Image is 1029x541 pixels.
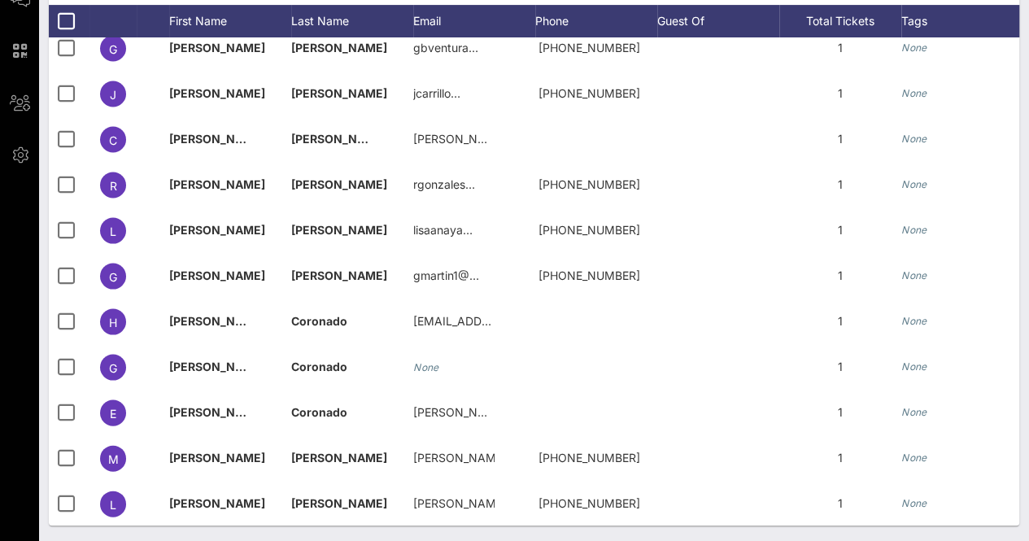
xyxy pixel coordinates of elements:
span: G [109,360,117,374]
i: None [901,132,927,144]
span: C [109,133,117,146]
i: None [901,86,927,98]
p: lisaanaya… [413,207,473,252]
span: [PERSON_NAME] [169,131,265,145]
i: None [901,177,927,190]
i: None [901,268,927,281]
div: 1 [779,434,901,480]
p: jcarrillo… [413,70,460,116]
div: Total Tickets [779,5,901,37]
i: None [901,314,927,326]
span: [PERSON_NAME][EMAIL_ADDRESS][DOMAIN_NAME] [413,404,703,418]
span: [PERSON_NAME] [291,177,387,190]
span: H [109,315,117,329]
p: [PERSON_NAME][DOMAIN_NAME]… [413,480,495,526]
p: rgonzales… [413,161,475,207]
span: [PERSON_NAME] [169,85,265,99]
div: Phone [535,5,657,37]
span: [PERSON_NAME] [291,85,387,99]
span: [PERSON_NAME] [169,495,265,509]
span: +15126633429 [538,268,640,281]
div: Email [413,5,535,37]
p: [PERSON_NAME].k… [413,434,495,480]
div: First Name [169,5,291,37]
span: G [109,41,117,55]
span: L [110,497,116,511]
p: gmartin1@… [413,252,479,298]
i: None [901,405,927,417]
div: Last Name [291,5,413,37]
span: [PERSON_NAME] [169,313,265,327]
span: [PERSON_NAME] [291,495,387,509]
div: 1 [779,252,901,298]
span: [PERSON_NAME] [169,359,265,373]
i: None [413,360,439,373]
i: None [901,496,927,508]
span: G [109,269,117,283]
div: 1 [779,298,901,343]
i: None [901,41,927,53]
div: 1 [779,389,901,434]
span: Coronado [291,359,347,373]
span: +15125740455 [538,85,640,99]
span: [EMAIL_ADDRESS][DOMAIN_NAME] [413,313,609,327]
span: +12023303943 [538,222,640,236]
span: Coronado [291,404,347,418]
span: +19725594121 [538,450,640,464]
i: None [901,451,927,463]
span: [PERSON_NAME] [169,222,265,236]
span: J [110,87,116,101]
span: [PERSON_NAME] [169,40,265,54]
span: [PERSON_NAME] [169,177,265,190]
span: L [110,224,116,238]
div: Guest Of [657,5,779,37]
div: 1 [779,161,901,207]
div: 1 [779,207,901,252]
div: 1 [779,116,901,161]
span: +19564518296 [538,495,640,509]
span: Coronado [291,313,347,327]
span: [PERSON_NAME] [291,40,387,54]
div: 1 [779,24,901,70]
span: R [110,178,117,192]
span: [PERSON_NAME][EMAIL_ADDRESS][PERSON_NAME][DOMAIN_NAME] [413,131,796,145]
p: gbventura… [413,24,478,70]
i: None [901,360,927,372]
span: +14082167612 [538,177,640,190]
span: [PERSON_NAME] [291,131,387,145]
div: 1 [779,480,901,526]
span: [PERSON_NAME] [291,268,387,281]
span: +18322766275 [538,40,640,54]
span: [PERSON_NAME] [291,222,387,236]
span: [PERSON_NAME] [291,450,387,464]
span: [PERSON_NAME] [169,450,265,464]
i: None [901,223,927,235]
div: 1 [779,70,901,116]
span: E [110,406,116,420]
span: [PERSON_NAME] [169,404,265,418]
span: [PERSON_NAME] [169,268,265,281]
span: M [108,452,119,465]
div: 1 [779,343,901,389]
